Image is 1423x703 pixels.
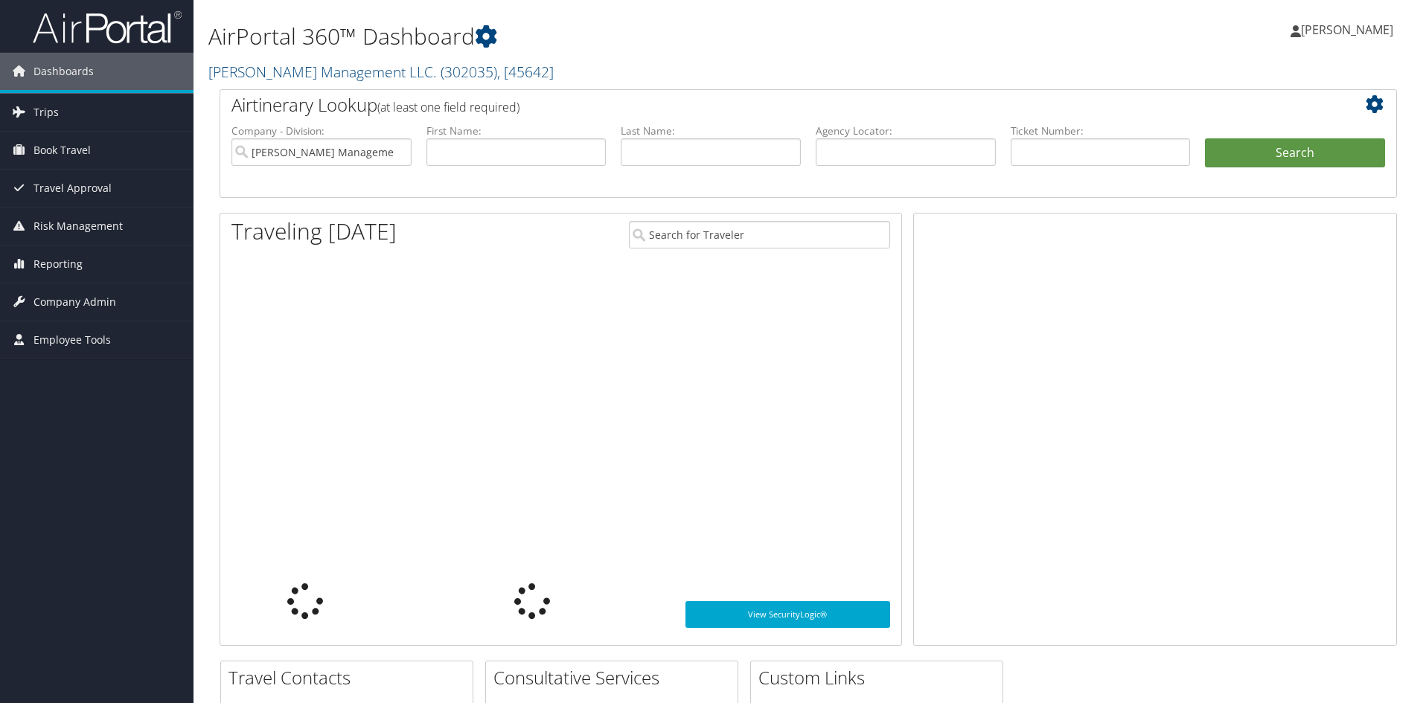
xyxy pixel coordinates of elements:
[33,94,59,131] span: Trips
[816,123,996,138] label: Agency Locator:
[758,665,1003,690] h2: Custom Links
[33,208,123,245] span: Risk Management
[231,216,397,247] h1: Traveling [DATE]
[231,123,412,138] label: Company - Division:
[228,665,473,690] h2: Travel Contacts
[493,665,738,690] h2: Consultative Services
[629,221,890,248] input: Search for Traveler
[1291,7,1408,52] a: [PERSON_NAME]
[1011,123,1191,138] label: Ticket Number:
[621,123,801,138] label: Last Name:
[33,132,91,169] span: Book Travel
[1301,22,1393,38] span: [PERSON_NAME]
[377,99,519,115] span: (at least one field required)
[231,92,1287,118] h2: Airtinerary Lookup
[33,10,182,45] img: airportal-logo.png
[33,245,83,283] span: Reporting
[497,62,554,82] span: , [ 45642 ]
[426,123,607,138] label: First Name:
[33,170,112,207] span: Travel Approval
[441,62,497,82] span: ( 302035 )
[33,321,111,359] span: Employee Tools
[33,283,116,321] span: Company Admin
[208,21,1008,52] h1: AirPortal 360™ Dashboard
[33,53,94,90] span: Dashboards
[208,62,554,82] a: [PERSON_NAME] Management LLC.
[1205,138,1385,168] button: Search
[685,601,890,628] a: View SecurityLogic®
